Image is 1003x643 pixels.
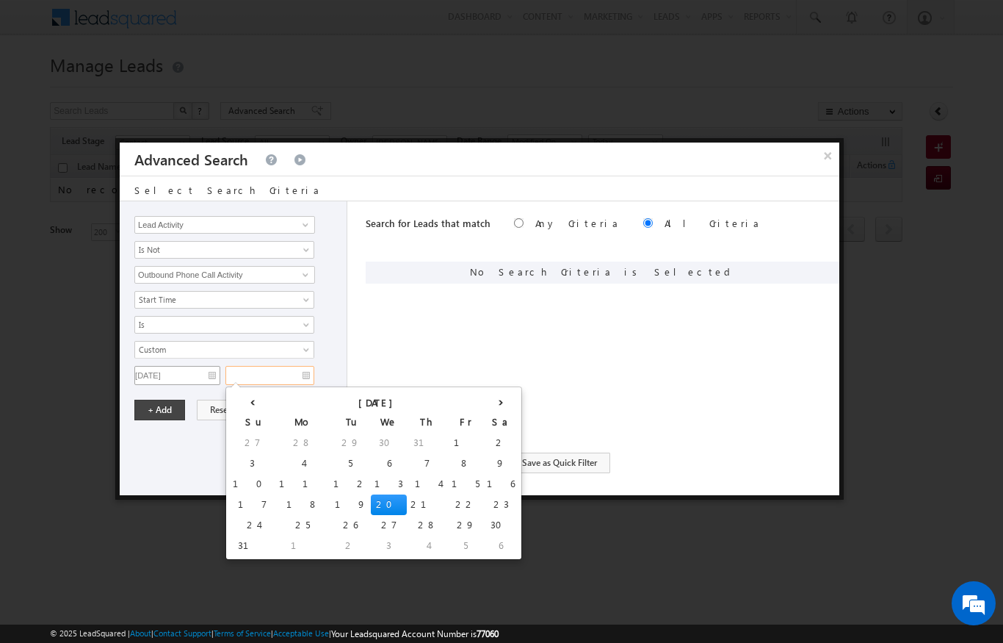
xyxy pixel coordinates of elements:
[665,217,761,229] label: All Criteria
[448,433,483,453] td: 1
[229,412,275,433] th: Su
[135,318,294,331] span: Is
[275,453,330,474] td: 4
[197,400,244,420] button: Reset
[229,453,275,474] td: 3
[330,495,371,515] td: 19
[229,474,275,495] td: 10
[294,267,313,282] a: Show All Items
[134,216,315,234] input: Type to Search
[134,291,314,309] a: Start Time
[407,515,448,536] td: 28
[214,628,271,638] a: Terms of Service
[294,218,313,232] a: Show All Items
[407,412,448,433] th: Th
[477,628,499,639] span: 77060
[448,412,483,433] th: Fr
[448,536,483,556] td: 5
[275,474,330,495] td: 11
[130,628,151,638] a: About
[330,474,371,495] td: 12
[483,453,518,474] td: 9
[25,77,62,96] img: d_60004797649_company_0_60004797649
[134,266,315,284] input: Type to Search
[483,474,518,495] td: 16
[135,293,294,306] span: Start Time
[407,474,448,495] td: 14
[509,453,610,473] button: Save as Quick Filter
[135,343,294,356] span: Custom
[371,474,407,495] td: 13
[371,453,407,474] td: 6
[371,433,407,453] td: 30
[371,495,407,515] td: 20
[535,217,620,229] label: Any Criteria
[331,628,499,639] span: Your Leadsquared Account Number is
[198,453,267,473] em: Start Chat
[816,143,839,168] button: ×
[134,316,314,334] a: Is
[275,536,330,556] td: 1
[407,495,448,515] td: 21
[366,217,490,229] span: Search for Leads that match
[229,433,275,453] td: 27
[407,453,448,474] td: 7
[135,243,294,256] span: Is Not
[273,628,329,638] a: Acceptable Use
[134,184,321,196] span: Select Search Criteria
[330,453,371,474] td: 5
[371,536,407,556] td: 3
[275,390,483,412] th: [DATE]
[371,412,407,433] th: We
[134,143,248,176] h3: Advanced Search
[153,628,211,638] a: Contact Support
[330,515,371,536] td: 26
[275,495,330,515] td: 18
[448,495,483,515] td: 22
[330,433,371,453] td: 29
[483,495,518,515] td: 23
[483,433,518,453] td: 2
[229,515,275,536] td: 24
[366,262,839,284] div: No Search Criteria is Selected
[483,536,518,556] td: 6
[229,390,275,412] th: ‹
[275,412,330,433] th: Mo
[229,536,275,556] td: 31
[330,536,371,556] td: 2
[330,412,371,433] th: Tu
[448,474,483,495] td: 15
[448,515,483,536] td: 29
[407,433,448,453] td: 31
[483,412,518,433] th: Sa
[229,495,275,515] td: 17
[50,627,499,641] span: © 2025 LeadSquared | | | | |
[76,77,247,96] div: Chat with us now
[275,433,330,453] td: 28
[483,390,518,412] th: ›
[275,515,330,536] td: 25
[134,241,314,259] a: Is Not
[407,536,448,556] td: 4
[448,453,483,474] td: 8
[483,515,518,536] td: 30
[371,515,407,536] td: 27
[241,7,276,43] div: Minimize live chat window
[134,341,314,359] a: Custom
[19,136,268,440] textarea: Type your message and hit 'Enter'
[134,400,185,420] button: + Add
